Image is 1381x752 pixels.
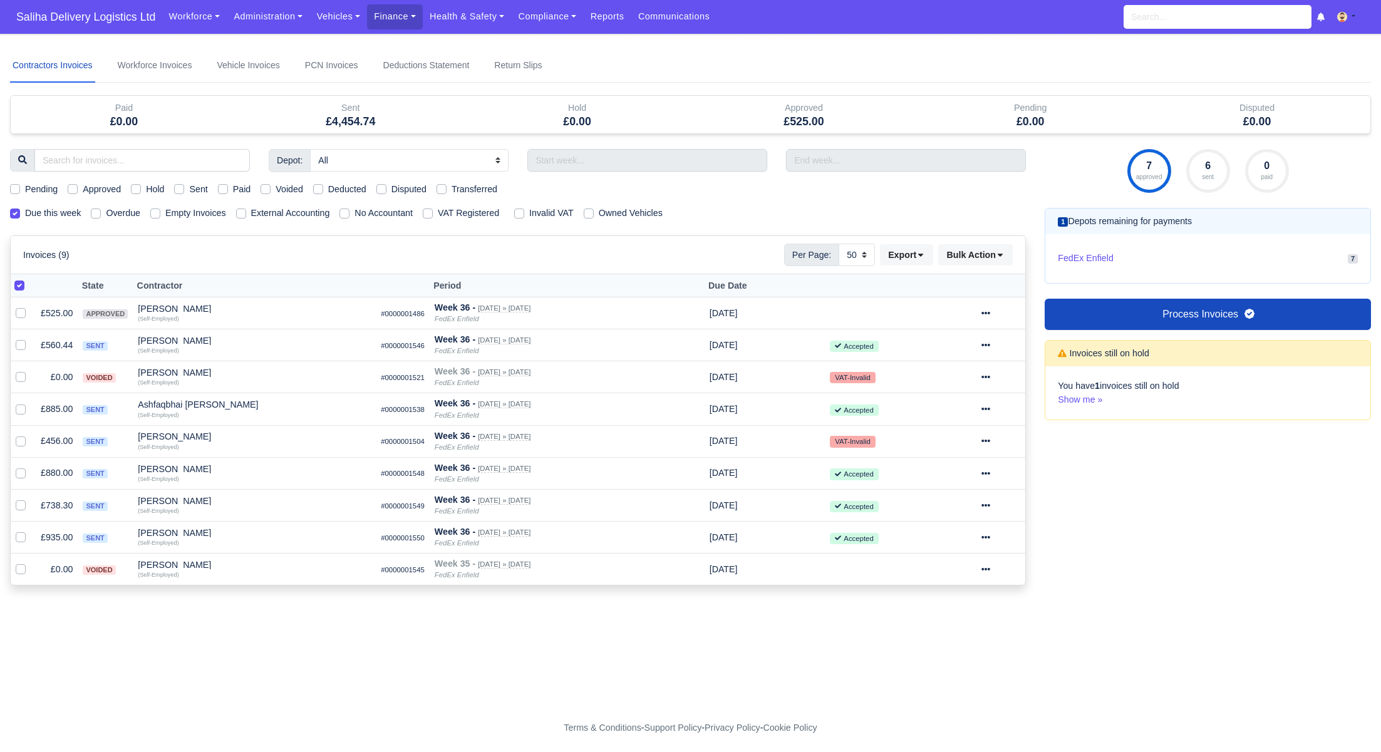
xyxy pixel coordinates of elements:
[435,315,479,322] i: FedEx Enfield
[162,4,227,29] a: Workforce
[478,433,530,441] small: [DATE] » [DATE]
[473,101,681,115] div: Hold
[214,49,282,83] a: Vehicle Invoices
[926,101,1134,115] div: Pending
[237,96,464,133] div: Sent
[529,206,574,220] label: Invalid VAT
[435,463,475,473] strong: Week 36 -
[381,534,425,542] small: #0000001550
[435,302,475,312] strong: Week 36 -
[473,115,681,128] h5: £0.00
[710,340,738,350] span: 3 days from now
[381,374,425,381] small: #0000001521
[381,406,425,413] small: #0000001538
[435,334,475,344] strong: Week 36 -
[381,566,425,574] small: #0000001545
[138,379,178,386] small: (Self-Employed)
[1058,247,1358,270] a: FedEx Enfield 7
[880,244,938,265] div: Export
[165,206,226,220] label: Empty Invoices
[381,502,425,510] small: #0000001549
[710,404,738,414] span: 3 days from now
[138,336,371,345] div: [PERSON_NAME]
[830,468,878,480] small: Accepted
[381,310,425,317] small: #0000001486
[138,528,371,537] div: [PERSON_NAME]
[115,49,195,83] a: Workforce Invoices
[599,206,663,220] label: Owned Vehicles
[83,502,107,511] span: sent
[1058,252,1114,265] span: FedEx Enfield
[435,571,479,579] i: FedEx Enfield
[36,425,78,457] td: £456.00
[138,316,178,322] small: (Self-Employed)
[133,274,376,297] th: Contractor
[763,723,817,733] a: Cookie Policy
[464,96,691,133] div: Hold
[478,368,530,376] small: [DATE] » [DATE]
[784,244,839,266] span: Per Page:
[23,250,70,260] h6: Invoices (9)
[830,501,878,512] small: Accepted
[710,436,738,446] span: 3 days from now
[511,4,583,29] a: Compliance
[36,522,78,554] td: £935.00
[700,115,908,128] h5: £525.00
[564,723,641,733] a: Terms & Conditions
[830,404,878,416] small: Accepted
[917,96,1144,133] div: Pending
[435,411,479,419] i: FedEx Enfield
[138,497,371,505] div: [PERSON_NAME]
[189,182,207,197] label: Sent
[435,559,475,569] strong: Week 35 -
[435,495,475,505] strong: Week 36 -
[83,565,115,575] span: voided
[478,465,530,473] small: [DATE] » [DATE]
[138,348,178,354] small: (Self-Employed)
[583,4,631,29] a: Reports
[367,4,423,29] a: Finance
[710,372,738,382] span: 3 days from now
[34,149,250,172] input: Search for invoices...
[36,329,78,361] td: £560.44
[1095,381,1100,391] strong: 1
[1058,394,1102,404] a: Show me »
[146,182,164,197] label: Hold
[381,438,425,445] small: #0000001504
[138,432,371,441] div: [PERSON_NAME]
[423,4,512,29] a: Health & Safety
[138,400,371,409] div: Ashfaqbhai [PERSON_NAME]
[10,5,162,29] a: Saliha Delivery Logistics Ltd
[705,723,760,733] a: Privacy Policy
[430,274,705,297] th: Period
[83,309,128,319] span: approved
[435,431,475,441] strong: Week 36 -
[36,297,78,329] td: £525.00
[926,115,1134,128] h5: £0.00
[830,341,878,352] small: Accepted
[269,149,311,172] span: Depot:
[438,206,499,220] label: VAT Registered
[36,554,78,585] td: £0.00
[138,465,371,473] div: [PERSON_NAME]
[830,533,878,544] small: Accepted
[435,347,479,354] i: FedEx Enfield
[303,49,361,83] a: PCN Invoices
[1045,366,1370,420] div: You have invoices still on hold
[705,274,825,297] th: Due Date
[1156,607,1381,752] div: Chat Widget
[1348,254,1358,264] span: 7
[36,457,78,489] td: £880.00
[138,368,371,377] div: [PERSON_NAME]
[138,476,178,482] small: (Self-Employed)
[938,244,1013,265] button: Bulk Action
[138,508,178,514] small: (Self-Employed)
[1153,101,1361,115] div: Disputed
[138,560,371,569] div: [PERSON_NAME]
[710,564,738,574] span: 3 days from now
